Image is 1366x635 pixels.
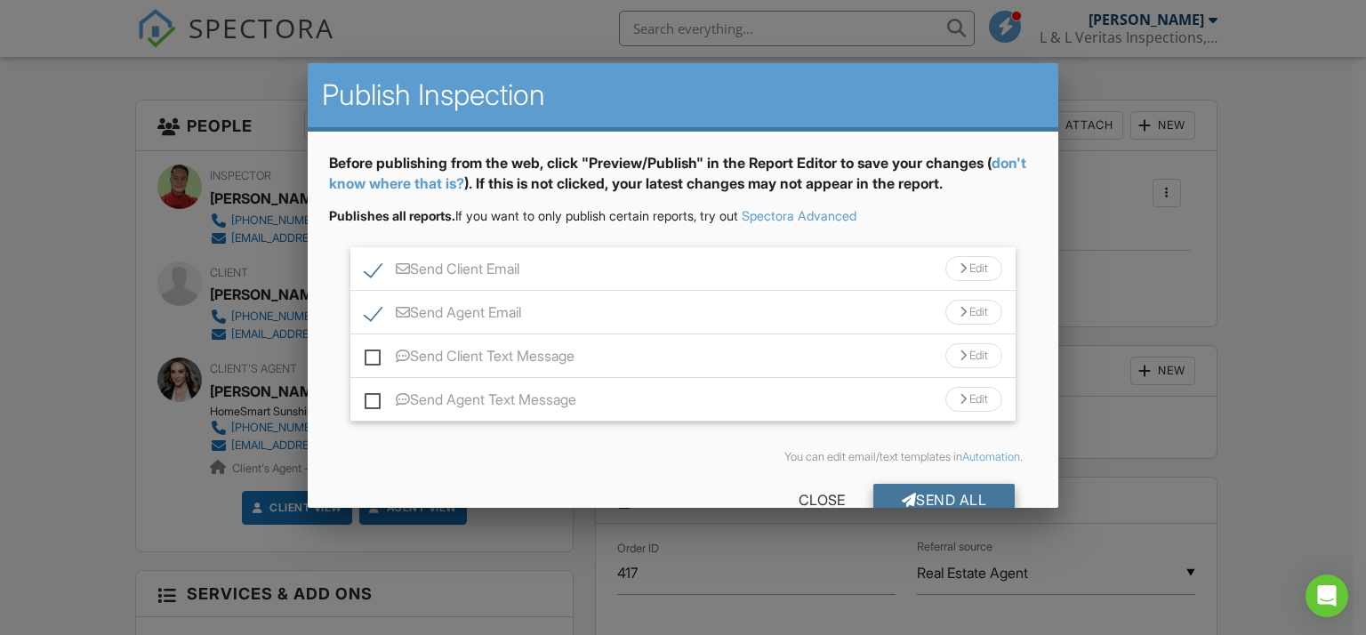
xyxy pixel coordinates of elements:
[343,450,1024,464] div: You can edit email/text templates in .
[329,154,1026,191] a: don't know where that is?
[329,208,738,223] span: If you want to only publish certain reports, try out
[322,77,1045,113] h2: Publish Inspection
[365,391,576,414] label: Send Agent Text Message
[945,343,1002,368] div: Edit
[873,484,1016,516] div: Send All
[945,256,1002,281] div: Edit
[962,450,1020,463] a: Automation
[329,208,455,223] strong: Publishes all reports.
[770,484,873,516] div: Close
[742,208,856,223] a: Spectora Advanced
[365,304,521,326] label: Send Agent Email
[1306,575,1348,617] div: Open Intercom Messenger
[365,348,575,370] label: Send Client Text Message
[365,261,519,283] label: Send Client Email
[945,387,1002,412] div: Edit
[945,300,1002,325] div: Edit
[329,153,1038,207] div: Before publishing from the web, click "Preview/Publish" in the Report Editor to save your changes...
